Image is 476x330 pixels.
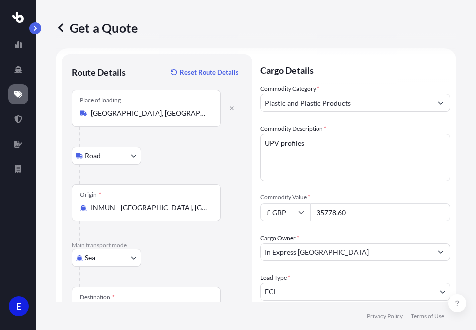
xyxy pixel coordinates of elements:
[432,243,450,261] button: Show suggestions
[260,283,450,301] button: FCL
[80,96,121,104] div: Place of loading
[72,249,141,267] button: Select transport
[265,287,277,297] span: FCL
[85,253,95,263] span: Sea
[72,241,242,249] p: Main transport mode
[260,124,326,134] label: Commodity Description
[260,233,299,243] label: Cargo Owner
[56,20,138,36] p: Get a Quote
[261,94,432,112] input: Select a commodity type
[411,312,444,320] a: Terms of Use
[260,54,450,84] p: Cargo Details
[261,243,432,261] input: Full name
[260,84,319,94] label: Commodity Category
[260,193,450,201] span: Commodity Value
[91,108,208,118] input: Place of loading
[180,67,238,77] p: Reset Route Details
[80,293,115,301] div: Destination
[16,301,21,311] span: E
[432,94,450,112] button: Show suggestions
[166,64,242,80] button: Reset Route Details
[310,203,450,221] input: Type amount
[91,203,208,213] input: Origin
[260,273,290,283] span: Load Type
[367,312,403,320] a: Privacy Policy
[80,191,101,199] div: Origin
[72,66,126,78] p: Route Details
[85,151,101,161] span: Road
[72,147,141,165] button: Select transport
